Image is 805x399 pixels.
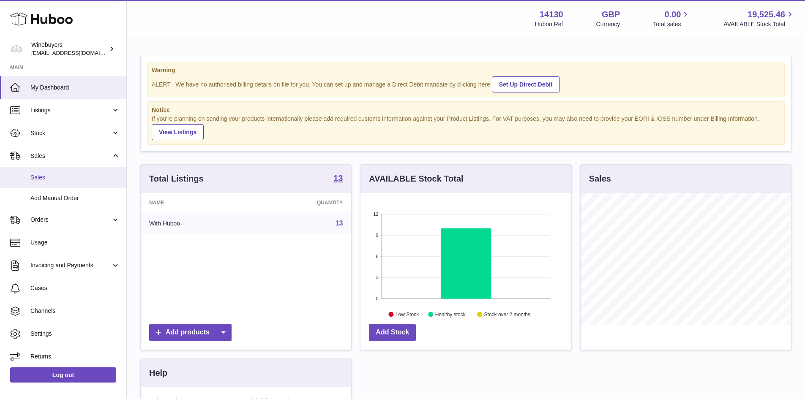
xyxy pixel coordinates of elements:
text: 12 [374,212,379,217]
div: Currency [596,20,620,28]
a: Add products [149,324,232,341]
span: Settings [30,330,120,338]
span: Total sales [653,20,690,28]
span: Listings [30,106,111,114]
div: Huboo Ref [535,20,563,28]
a: 13 [336,220,343,227]
span: 19,525.46 [748,9,785,20]
td: With Huboo [141,212,252,234]
a: View Listings [152,124,204,140]
img: internalAdmin-14130@internal.huboo.com [10,43,23,55]
strong: Warning [152,66,780,74]
strong: GBP [602,9,620,20]
span: Stock [30,129,111,137]
span: Channels [30,307,120,315]
a: 0.00 Total sales [653,9,690,28]
text: 6 [376,254,379,259]
text: 0 [376,296,379,301]
span: My Dashboard [30,84,120,92]
h3: Help [149,367,167,379]
th: Quantity [252,193,351,212]
span: [EMAIL_ADDRESS][DOMAIN_NAME] [31,49,124,56]
text: Stock over 2 months [484,312,530,318]
strong: 13 [333,174,343,182]
span: Invoicing and Payments [30,261,111,269]
span: Sales [30,152,111,160]
div: ALERT : We have no authorised billing details on file for you. You can set up and manage a Direct... [152,75,780,92]
text: Low Stock [396,312,419,318]
h3: Total Listings [149,173,204,185]
strong: Notice [152,106,780,114]
div: If you're planning on sending your products internationally please add required customs informati... [152,115,780,140]
a: Add Stock [369,324,416,341]
span: Usage [30,239,120,247]
th: Name [141,193,252,212]
span: Sales [30,174,120,182]
span: 0.00 [665,9,681,20]
h3: AVAILABLE Stock Total [369,173,463,185]
text: Healthy stock [435,312,466,318]
span: Returns [30,353,120,361]
span: AVAILABLE Stock Total [723,20,795,28]
a: 19,525.46 AVAILABLE Stock Total [723,9,795,28]
span: Add Manual Order [30,194,120,202]
a: 13 [333,174,343,184]
a: Set Up Direct Debit [492,76,560,92]
span: Cases [30,284,120,292]
text: 9 [376,233,379,238]
div: Winebuyers [31,41,107,57]
h3: Sales [589,173,611,185]
a: Log out [10,367,116,383]
strong: 14130 [540,9,563,20]
span: Orders [30,216,111,224]
text: 3 [376,275,379,280]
